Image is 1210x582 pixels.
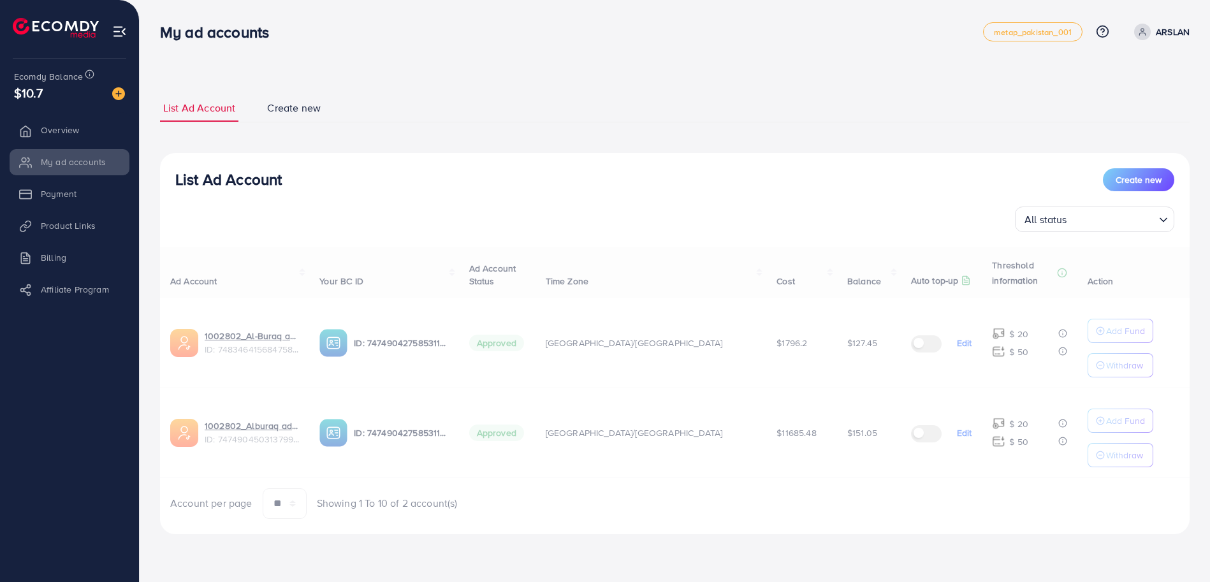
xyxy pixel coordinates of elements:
[1103,168,1174,191] button: Create new
[983,22,1082,41] a: metap_pakistan_001
[994,28,1072,36] span: metap_pakistan_001
[1116,173,1162,186] span: Create new
[14,70,83,83] span: Ecomdy Balance
[1129,24,1190,40] a: ARSLAN
[1071,208,1154,229] input: Search for option
[112,24,127,39] img: menu
[267,101,321,115] span: Create new
[1156,24,1190,40] p: ARSLAN
[175,170,282,189] h3: List Ad Account
[1015,207,1174,232] div: Search for option
[112,87,125,100] img: image
[160,23,279,41] h3: My ad accounts
[1022,210,1070,229] span: All status
[163,101,235,115] span: List Ad Account
[13,18,99,38] img: logo
[14,84,43,102] span: $10.7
